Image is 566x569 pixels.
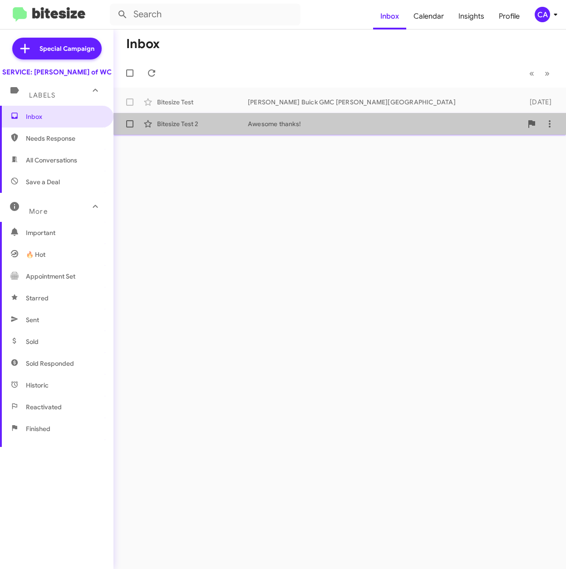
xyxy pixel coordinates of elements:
[12,38,102,59] a: Special Campaign
[535,7,550,22] div: CA
[26,446,49,455] span: Opt out
[406,3,451,29] a: Calendar
[26,424,50,433] span: Finished
[29,207,48,216] span: More
[26,134,103,143] span: Needs Response
[248,98,522,107] div: [PERSON_NAME] Buick GMC [PERSON_NAME][GEOGRAPHIC_DATA]
[26,337,39,346] span: Sold
[26,177,60,186] span: Save a Deal
[522,98,559,107] div: [DATE]
[524,64,555,83] nav: Page navigation example
[26,156,77,165] span: All Conversations
[29,91,55,99] span: Labels
[26,250,45,259] span: 🔥 Hot
[2,68,112,77] div: SERVICE: [PERSON_NAME] of WC
[26,315,39,324] span: Sent
[492,3,527,29] a: Profile
[26,272,75,281] span: Appointment Set
[524,64,540,83] button: Previous
[26,228,103,237] span: Important
[248,119,522,128] div: Awesome thanks!
[26,381,49,390] span: Historic
[157,119,248,128] div: Bitesize Test 2
[110,4,300,25] input: Search
[26,294,49,303] span: Starred
[529,68,534,79] span: «
[545,68,550,79] span: »
[539,64,555,83] button: Next
[373,3,406,29] a: Inbox
[157,98,248,107] div: Bitesize Test
[39,44,94,53] span: Special Campaign
[26,402,62,412] span: Reactivated
[527,7,556,22] button: CA
[126,37,160,51] h1: Inbox
[26,359,74,368] span: Sold Responded
[451,3,492,29] a: Insights
[26,112,103,121] span: Inbox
